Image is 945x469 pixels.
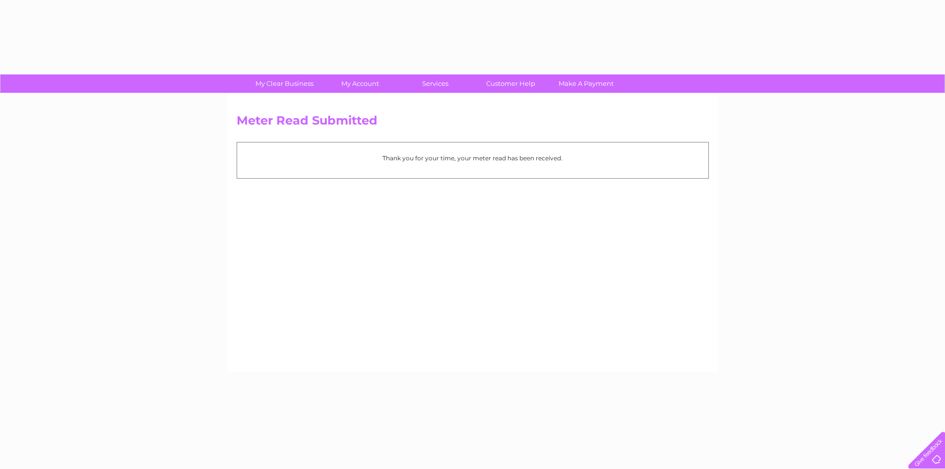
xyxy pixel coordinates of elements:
[394,74,476,93] a: Services
[319,74,401,93] a: My Account
[470,74,552,93] a: Customer Help
[237,114,709,133] h2: Meter Read Submitted
[244,74,325,93] a: My Clear Business
[545,74,627,93] a: Make A Payment
[242,153,703,163] p: Thank you for your time, your meter read has been received.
